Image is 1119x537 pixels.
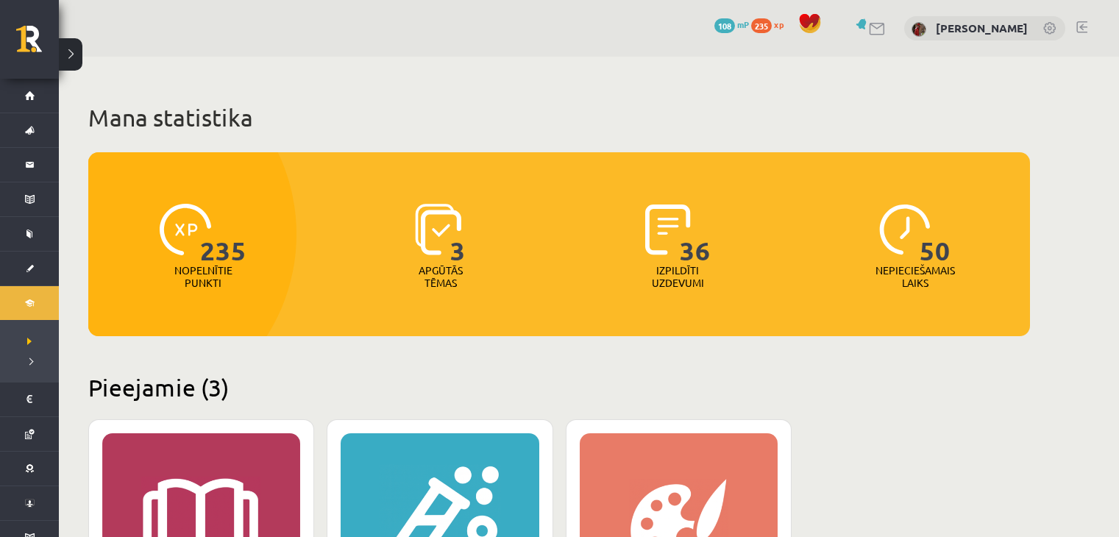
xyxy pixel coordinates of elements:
[751,18,791,30] a: 235 xp
[714,18,749,30] a: 108 mP
[450,204,466,264] span: 3
[751,18,772,33] span: 235
[16,26,59,63] a: Rīgas 1. Tālmācības vidusskola
[88,373,1030,402] h2: Pieejamie (3)
[645,204,691,255] img: icon-completed-tasks-ad58ae20a441b2904462921112bc710f1caf180af7a3daa7317a5a94f2d26646.svg
[649,264,706,289] p: Izpildīti uzdevumi
[936,21,1028,35] a: [PERSON_NAME]
[875,264,955,289] p: Nepieciešamais laiks
[912,22,926,37] img: Vitālijs Kapustins
[88,103,1030,132] h1: Mana statistika
[737,18,749,30] span: mP
[680,204,711,264] span: 36
[774,18,784,30] span: xp
[200,204,246,264] span: 235
[879,204,931,255] img: icon-clock-7be60019b62300814b6bd22b8e044499b485619524d84068768e800edab66f18.svg
[412,264,469,289] p: Apgūtās tēmas
[415,204,461,255] img: icon-learned-topics-4a711ccc23c960034f471b6e78daf4a3bad4a20eaf4de84257b87e66633f6470.svg
[174,264,232,289] p: Nopelnītie punkti
[714,18,735,33] span: 108
[920,204,951,264] span: 50
[160,204,211,255] img: icon-xp-0682a9bc20223a9ccc6f5883a126b849a74cddfe5390d2b41b4391c66f2066e7.svg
